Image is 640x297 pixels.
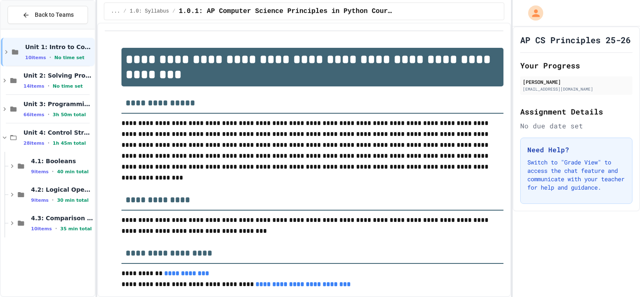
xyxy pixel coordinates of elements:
span: 66 items [23,112,44,117]
p: Switch to "Grade View" to access the chat feature and communicate with your teacher for help and ... [527,158,625,192]
span: ... [111,8,120,15]
span: 1h 45m total [53,141,86,146]
span: • [55,225,57,232]
div: My Account [519,3,545,23]
span: 9 items [31,198,49,203]
div: No due date set [520,121,632,131]
span: Unit 1: Intro to Computer Science [25,43,93,51]
span: 4.2: Logical Operators [31,186,93,193]
span: 10 items [31,226,52,232]
span: No time set [54,55,85,60]
h3: Need Help? [527,145,625,155]
span: No time set [53,83,83,89]
span: 4.3: Comparison Operators [31,214,93,222]
span: 30 min total [57,198,88,203]
h1: AP CS Principles 25-26 [520,34,631,46]
button: Back to Teams [8,6,88,24]
span: 3h 50m total [53,112,86,117]
h2: Your Progress [520,60,632,71]
span: 14 items [23,83,44,89]
iframe: chat widget [570,227,632,263]
div: [EMAIL_ADDRESS][DOMAIN_NAME] [523,86,630,92]
span: 28 items [23,141,44,146]
span: • [49,54,51,61]
h2: Assignment Details [520,106,632,117]
div: [PERSON_NAME] [523,78,630,86]
span: 40 min total [57,169,88,175]
span: / [124,8,126,15]
span: Back to Teams [35,10,74,19]
span: 1.0: Syllabus [130,8,169,15]
span: Unit 4: Control Structures [23,129,93,136]
span: / [172,8,175,15]
span: • [48,83,49,89]
span: Unit 3: Programming with Python [23,100,93,108]
span: 4.1: Booleans [31,157,93,165]
span: • [48,111,49,118]
iframe: chat widget [605,263,632,289]
span: 10 items [25,55,46,60]
span: 35 min total [60,226,92,232]
span: 9 items [31,169,49,175]
span: • [48,140,49,146]
span: • [52,197,54,203]
span: Unit 2: Solving Problems in Computer Science [23,72,93,79]
span: 1.0.1: AP Computer Science Principles in Python Course Syllabus [179,6,393,16]
span: • [52,168,54,175]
